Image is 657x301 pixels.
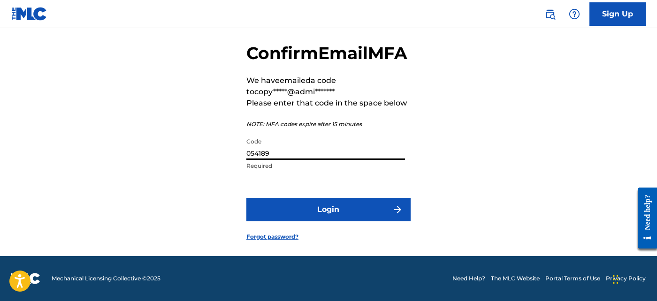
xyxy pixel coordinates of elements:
img: help [569,8,580,20]
a: Public Search [541,5,559,23]
p: Required [246,162,405,170]
img: f7272a7cc735f4ea7f67.svg [392,204,403,215]
p: NOTE: MFA codes expire after 15 minutes [246,120,411,128]
a: Forgot password? [246,233,298,241]
img: search [544,8,556,20]
a: Portal Terms of Use [545,274,600,283]
img: logo [11,273,40,284]
span: Mechanical Licensing Collective © 2025 [52,274,160,283]
div: Drag [613,265,619,293]
a: The MLC Website [491,274,540,283]
button: Login [246,198,411,221]
img: MLC Logo [11,7,47,21]
a: Privacy Policy [606,274,646,283]
iframe: Resource Center [631,180,657,256]
a: Sign Up [589,2,646,26]
h2: Confirm Email MFA [246,43,411,64]
div: Help [565,5,584,23]
iframe: Chat Widget [610,256,657,301]
p: Please enter that code in the space below [246,98,411,109]
a: Need Help? [452,274,485,283]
